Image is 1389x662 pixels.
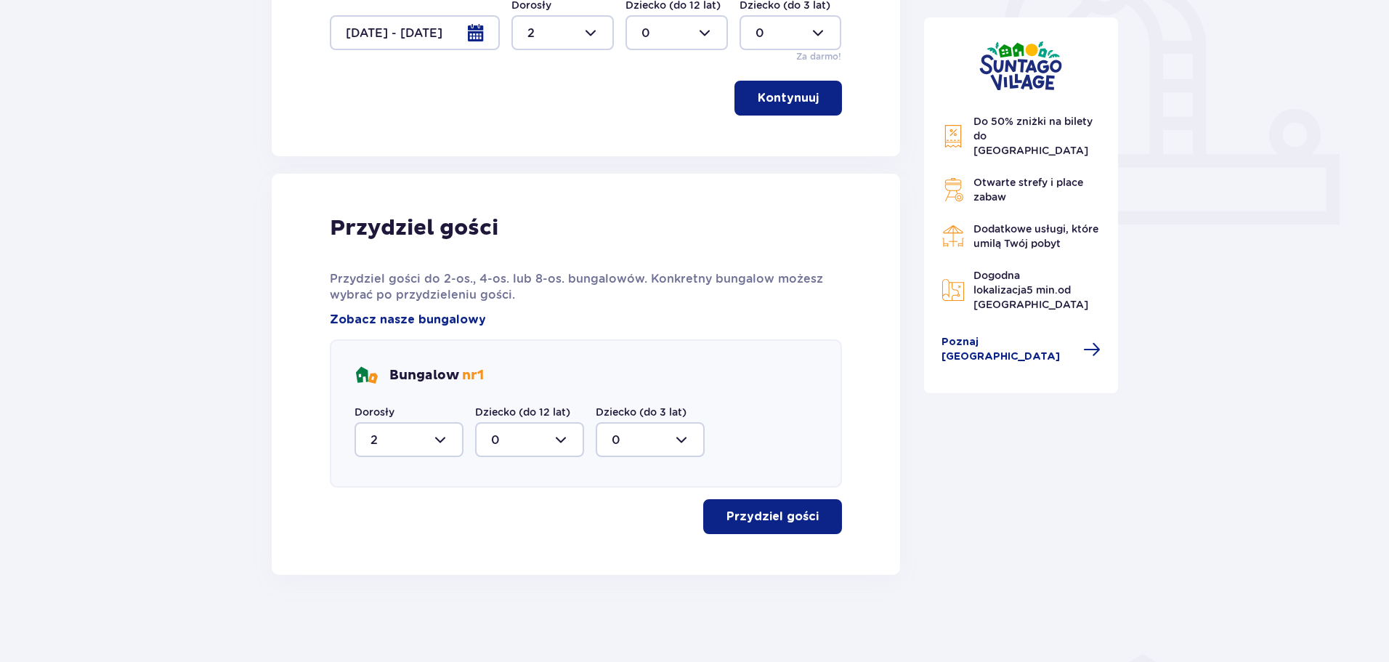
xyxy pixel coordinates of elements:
[796,50,841,63] p: Za darmo!
[330,312,486,328] a: Zobacz nasze bungalowy
[979,41,1062,91] img: Suntago Village
[973,116,1093,156] span: Do 50% zniżki na bilety do [GEOGRAPHIC_DATA]
[941,278,965,302] img: Map Icon
[462,367,484,384] span: nr 1
[703,499,842,534] button: Przydziel gości
[726,509,819,525] p: Przydziel gości
[973,223,1098,249] span: Dodatkowe usługi, które umilą Twój pobyt
[973,177,1083,203] span: Otwarte strefy i place zabaw
[330,214,498,242] p: Przydziel gości
[330,271,842,303] p: Przydziel gości do 2-os., 4-os. lub 8-os. bungalowów. Konkretny bungalow możesz wybrać po przydzi...
[941,335,1101,364] a: Poznaj [GEOGRAPHIC_DATA]
[475,405,570,419] label: Dziecko (do 12 lat)
[389,367,484,384] p: Bungalow
[941,178,965,201] img: Grill Icon
[1026,284,1058,296] span: 5 min.
[596,405,687,419] label: Dziecko (do 3 lat)
[941,225,965,248] img: Restaurant Icon
[355,364,378,387] img: bungalows Icon
[941,124,965,148] img: Discount Icon
[758,90,819,106] p: Kontynuuj
[355,405,394,419] label: Dorosły
[973,270,1088,310] span: Dogodna lokalizacja od [GEOGRAPHIC_DATA]
[941,335,1075,364] span: Poznaj [GEOGRAPHIC_DATA]
[734,81,842,116] button: Kontynuuj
